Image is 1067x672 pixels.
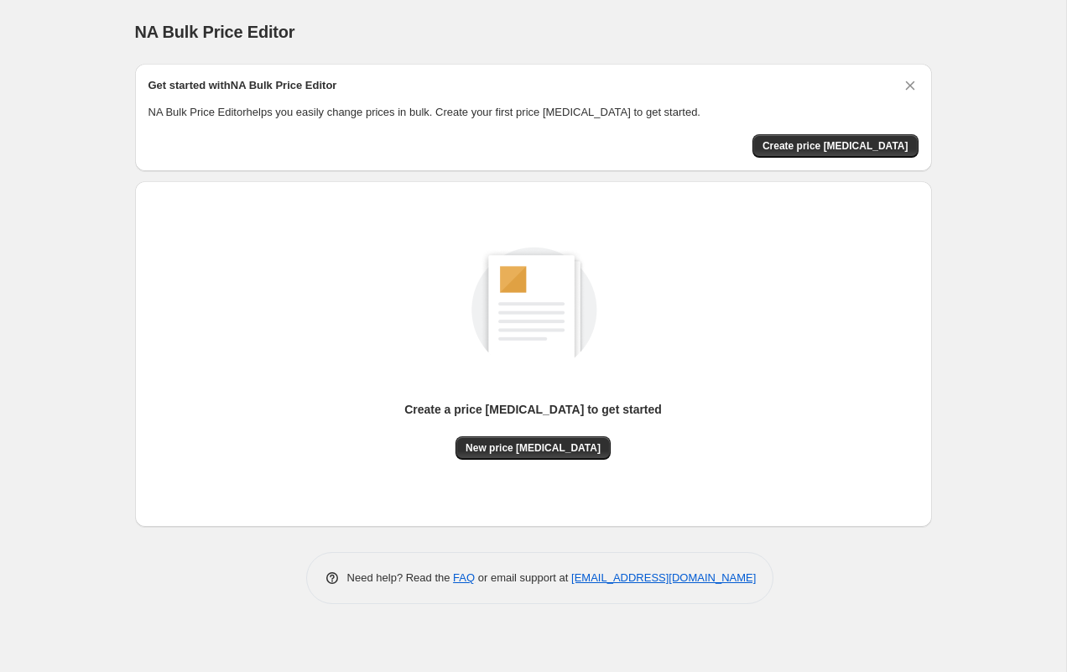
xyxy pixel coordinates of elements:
[453,571,475,584] a: FAQ
[148,104,919,121] p: NA Bulk Price Editor helps you easily change prices in bulk. Create your first price [MEDICAL_DAT...
[455,436,611,460] button: New price [MEDICAL_DATA]
[135,23,295,41] span: NA Bulk Price Editor
[752,134,919,158] button: Create price change job
[475,571,571,584] span: or email support at
[902,77,919,94] button: Dismiss card
[148,77,337,94] h2: Get started with NA Bulk Price Editor
[466,441,601,455] span: New price [MEDICAL_DATA]
[347,571,454,584] span: Need help? Read the
[763,139,908,153] span: Create price [MEDICAL_DATA]
[571,571,756,584] a: [EMAIL_ADDRESS][DOMAIN_NAME]
[404,401,662,418] p: Create a price [MEDICAL_DATA] to get started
